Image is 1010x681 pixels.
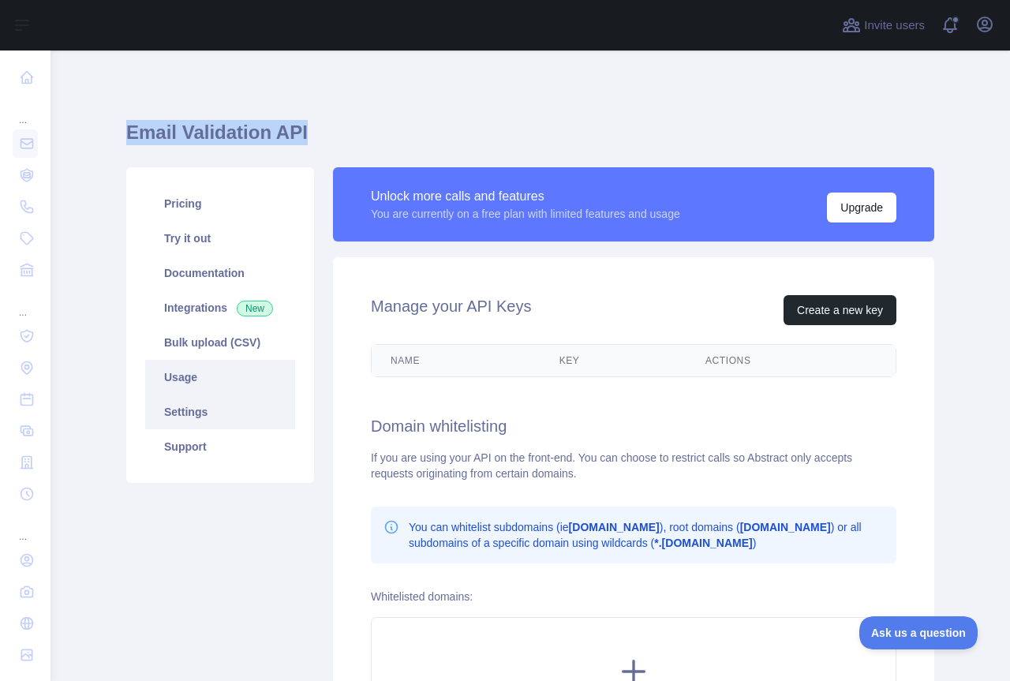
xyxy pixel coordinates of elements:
div: ... [13,287,38,319]
h2: Domain whitelisting [371,415,896,437]
h1: Email Validation API [126,120,934,158]
button: Create a new key [784,295,896,325]
a: Integrations New [145,290,295,325]
a: Documentation [145,256,295,290]
h2: Manage your API Keys [371,295,531,325]
a: Settings [145,395,295,429]
b: [DOMAIN_NAME] [569,521,660,533]
b: *.[DOMAIN_NAME] [654,537,752,549]
span: Invite users [864,17,925,35]
a: Support [145,429,295,464]
button: Upgrade [827,193,896,223]
a: Usage [145,360,295,395]
th: Actions [686,345,896,376]
th: Name [372,345,541,376]
b: [DOMAIN_NAME] [740,521,831,533]
p: You can whitelist subdomains (ie ), root domains ( ) or all subdomains of a specific domain using... [409,519,884,551]
iframe: Toggle Customer Support [859,616,978,649]
a: Bulk upload (CSV) [145,325,295,360]
a: Try it out [145,221,295,256]
div: If you are using your API on the front-end. You can choose to restrict calls so Abstract only acc... [371,450,896,481]
div: ... [13,95,38,126]
label: Whitelisted domains: [371,590,473,603]
a: Pricing [145,186,295,221]
span: New [237,301,273,316]
div: Unlock more calls and features [371,187,680,206]
div: You are currently on a free plan with limited features and usage [371,206,680,222]
button: Invite users [839,13,928,38]
th: Key [541,345,686,376]
div: ... [13,511,38,543]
